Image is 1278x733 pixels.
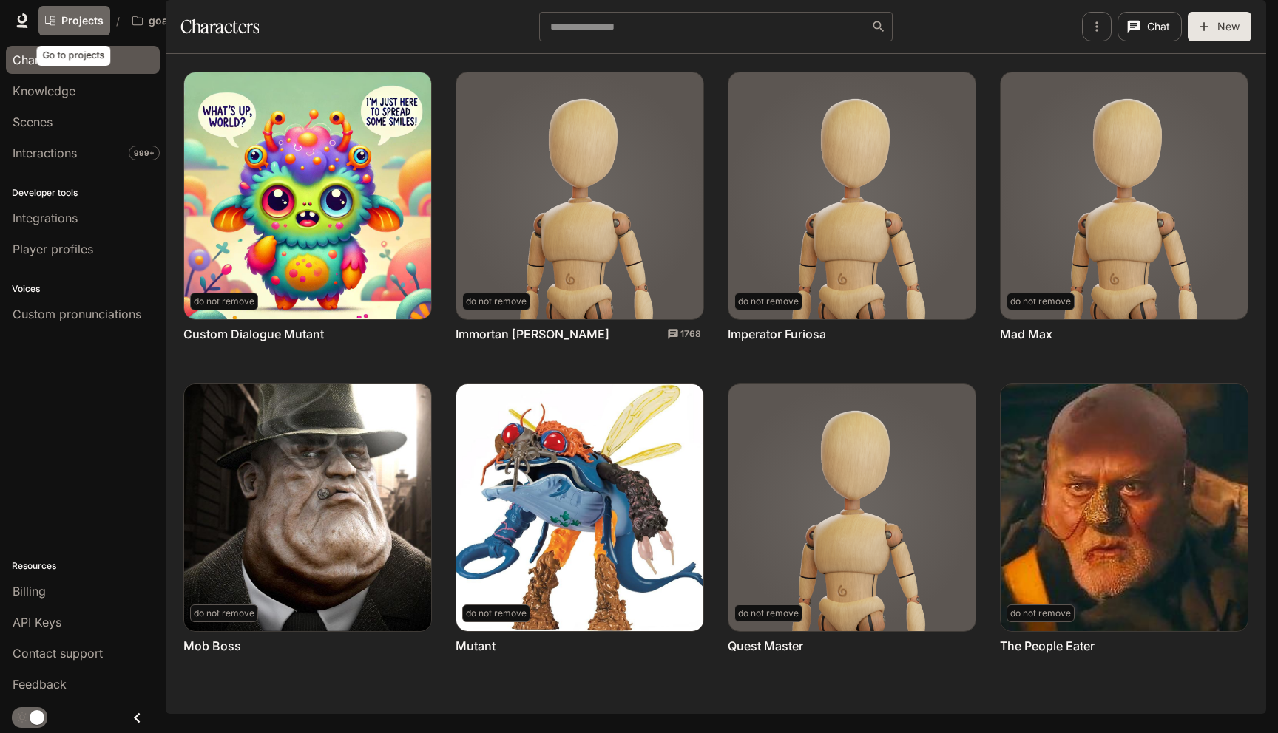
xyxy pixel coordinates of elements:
[728,638,803,654] a: Quest Master
[1000,638,1095,654] a: The People Eater
[37,46,111,66] div: Go to projects
[184,384,431,631] img: Mob Boss
[1000,326,1052,342] a: Mad Max
[728,326,826,342] a: Imperator Furiosa
[456,326,609,342] a: Immortan [PERSON_NAME]
[149,15,177,27] p: goals
[1001,72,1248,319] img: Mad Max
[728,72,976,319] img: Imperator Furiosa
[456,72,703,319] img: Immortan Joe
[180,12,259,41] h1: Characters
[61,15,104,27] span: Projects
[110,13,126,29] div: /
[38,6,110,35] a: Go to projects
[680,327,701,341] p: 1768
[667,327,701,341] a: Total conversations
[728,384,976,631] img: Quest Master
[1118,12,1182,41] button: Chat
[1188,12,1251,41] button: New
[1001,384,1248,631] img: The People Eater
[456,638,496,654] a: Mutant
[184,72,431,319] img: Custom Dialogue Mutant
[126,6,200,35] button: Open workspace menu
[456,384,703,631] img: Mutant
[183,326,324,342] a: Custom Dialogue Mutant
[183,638,241,654] a: Mob Boss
